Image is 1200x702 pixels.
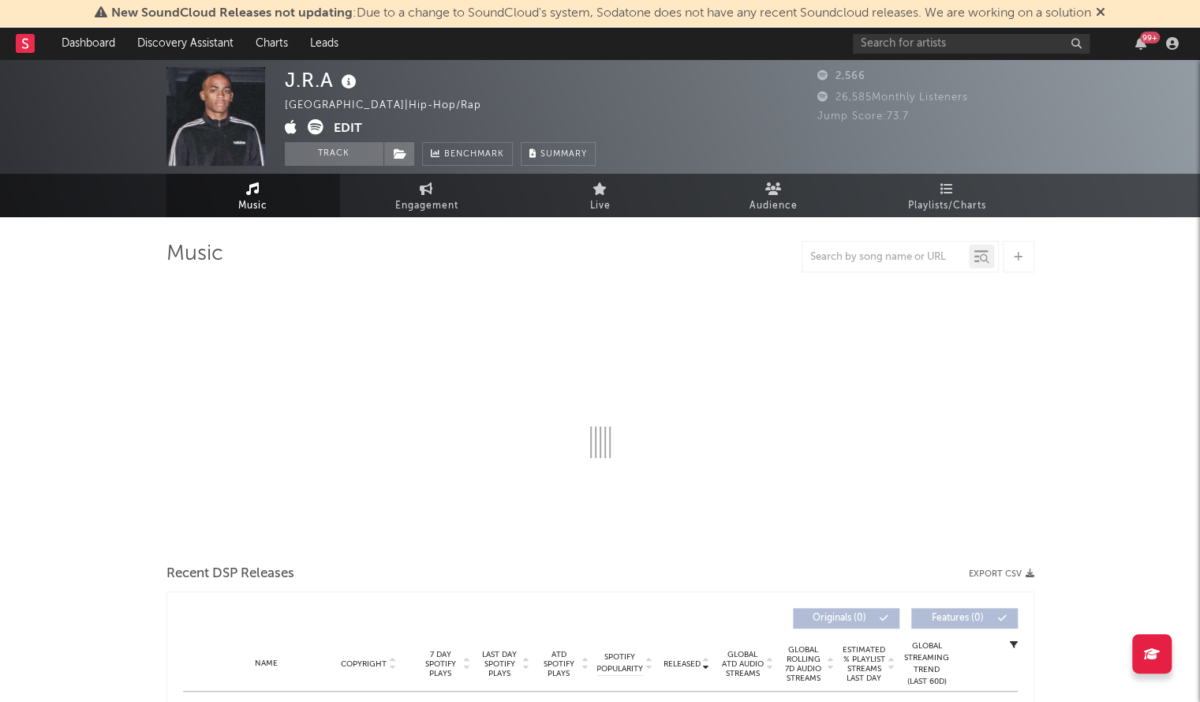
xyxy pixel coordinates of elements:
span: Copyright [341,659,387,669]
span: Live [590,197,611,216]
button: Features(0) [911,608,1018,629]
div: Name [215,658,318,670]
span: Dismiss [1096,7,1105,20]
a: Music [166,174,340,217]
button: 99+ [1135,37,1146,50]
a: Benchmark [422,142,513,166]
a: Charts [245,28,299,59]
a: Discovery Assistant [126,28,245,59]
span: Released [664,659,701,669]
span: Engagement [395,197,458,216]
span: Global ATD Audio Streams [721,650,764,678]
button: Track [285,142,383,166]
span: Spotify Popularity [596,651,643,675]
span: Jump Score: 73.7 [817,111,909,122]
span: ATD Spotify Plays [538,650,580,678]
a: Engagement [340,174,514,217]
span: Recent DSP Releases [166,565,294,584]
button: Edit [334,119,362,139]
span: Playlists/Charts [908,197,986,216]
span: : Due to a change to SoundCloud's system, Sodatone does not have any recent Soundcloud releases. ... [111,7,1091,20]
a: Playlists/Charts [861,174,1034,217]
button: Summary [521,142,596,166]
span: 2,566 [817,71,865,81]
span: Features ( 0 ) [921,614,994,623]
div: [GEOGRAPHIC_DATA] | Hip-Hop/Rap [285,96,499,115]
a: Dashboard [50,28,126,59]
div: J.R.A [285,67,361,93]
span: Last Day Spotify Plays [479,650,521,678]
a: Leads [299,28,350,59]
span: Estimated % Playlist Streams Last Day [843,645,886,683]
div: 99 + [1140,32,1160,43]
span: Benchmark [444,145,504,164]
span: Summary [540,150,587,159]
button: Export CSV [969,569,1034,579]
a: Audience [687,174,861,217]
span: Originals ( 0 ) [803,614,876,623]
input: Search for artists [853,34,1090,54]
span: Global Rolling 7D Audio Streams [782,645,825,683]
a: Live [514,174,687,217]
div: Global Streaming Trend (Last 60D) [903,640,951,688]
span: Music [238,197,267,216]
input: Search by song name or URL [802,251,969,264]
span: 26,585 Monthly Listeners [817,92,968,103]
span: 7 Day Spotify Plays [420,650,462,678]
span: New SoundCloud Releases not updating [111,7,353,20]
span: Audience [750,197,798,216]
button: Originals(0) [793,608,899,629]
